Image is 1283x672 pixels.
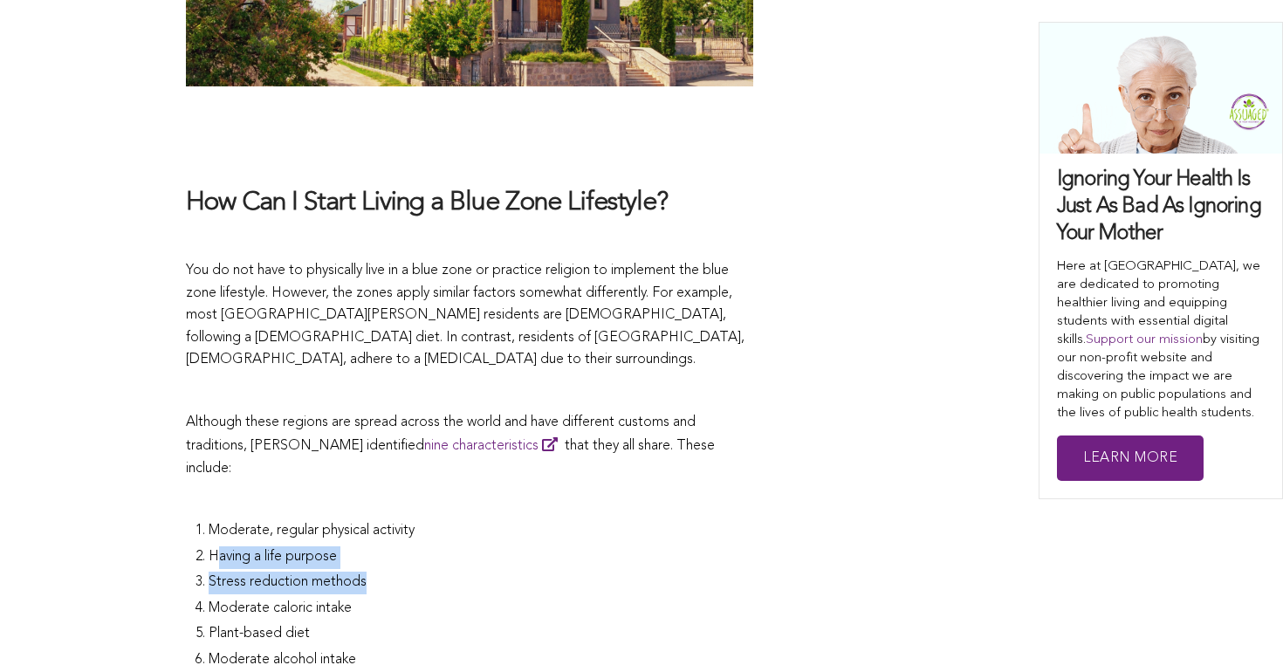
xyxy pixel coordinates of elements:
[1196,588,1283,672] iframe: Chat Widget
[424,439,539,453] span: nine characteristics
[209,524,415,538] span: Moderate, regular physical activity
[186,415,696,454] span: Although these regions are spread across the world and have different customs and traditions, [PE...
[186,439,715,476] span: that they all share. These include:
[209,601,352,615] span: Moderate caloric intake
[1057,435,1204,482] a: Learn More
[186,186,753,220] h3: How Can I Start Living a Blue Zone Lifestyle?
[209,550,337,564] span: Having a life purpose
[209,653,356,667] span: Moderate alcohol intake
[209,575,367,589] span: Stress reduction methods
[209,627,310,641] span: Plant-based diet
[186,264,744,367] span: You do not have to physically live in a blue zone or practice religion to implement the blue zone...
[424,439,565,453] a: nine characteristics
